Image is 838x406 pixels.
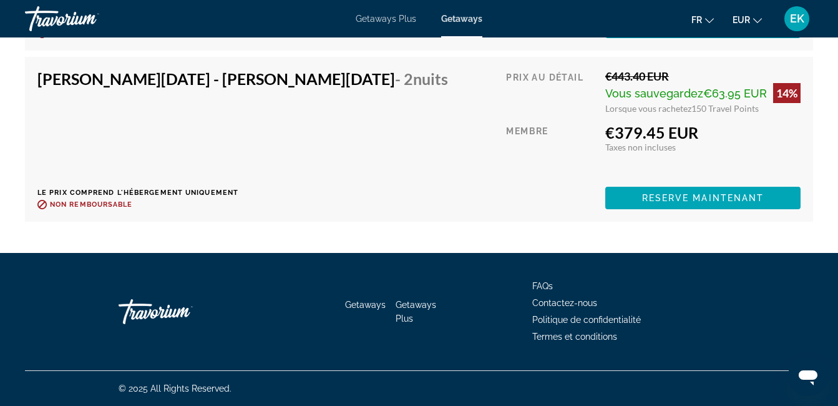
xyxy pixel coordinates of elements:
button: Reserve maintenant [605,187,801,209]
span: © 2025 All Rights Reserved. [119,384,231,394]
span: Lorsque vous rachetez [605,103,691,114]
button: Change currency [733,11,762,29]
p: Le prix comprend l'hébergement uniquement [37,189,457,197]
a: Contactez-nous [532,298,597,308]
a: Travorium [25,2,150,35]
button: User Menu [781,6,813,32]
a: Travorium [119,293,243,330]
a: Termes et conditions [532,332,617,342]
a: Getaways [345,300,386,310]
div: Membre [506,123,596,177]
span: - 2 [395,69,448,88]
div: 14% [773,83,801,103]
span: Vous sauvegardez [605,87,703,100]
a: FAQs [532,281,553,291]
span: nuits [413,69,448,88]
span: EUR [733,15,750,25]
span: Reserve maintenant [642,193,764,203]
a: Getaways Plus [396,300,436,324]
a: Getaways Plus [356,14,416,24]
span: fr [691,15,702,25]
span: €63.95 EUR [703,87,767,100]
button: Change language [691,11,714,29]
button: Reserve maintenant [605,16,801,38]
h4: [PERSON_NAME][DATE] - [PERSON_NAME][DATE] [37,69,448,88]
div: €443.40 EUR [605,69,801,83]
span: Non remboursable [50,201,133,209]
div: Prix au détail [506,69,596,114]
a: Politique de confidentialité [532,315,641,325]
span: Taxes non incluses [605,142,676,152]
span: EK [790,12,804,25]
iframe: Bouton de lancement de la fenêtre de messagerie [788,356,828,396]
div: €379.45 EUR [605,123,801,142]
a: Getaways [441,14,482,24]
span: 150 Travel Points [691,103,759,114]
